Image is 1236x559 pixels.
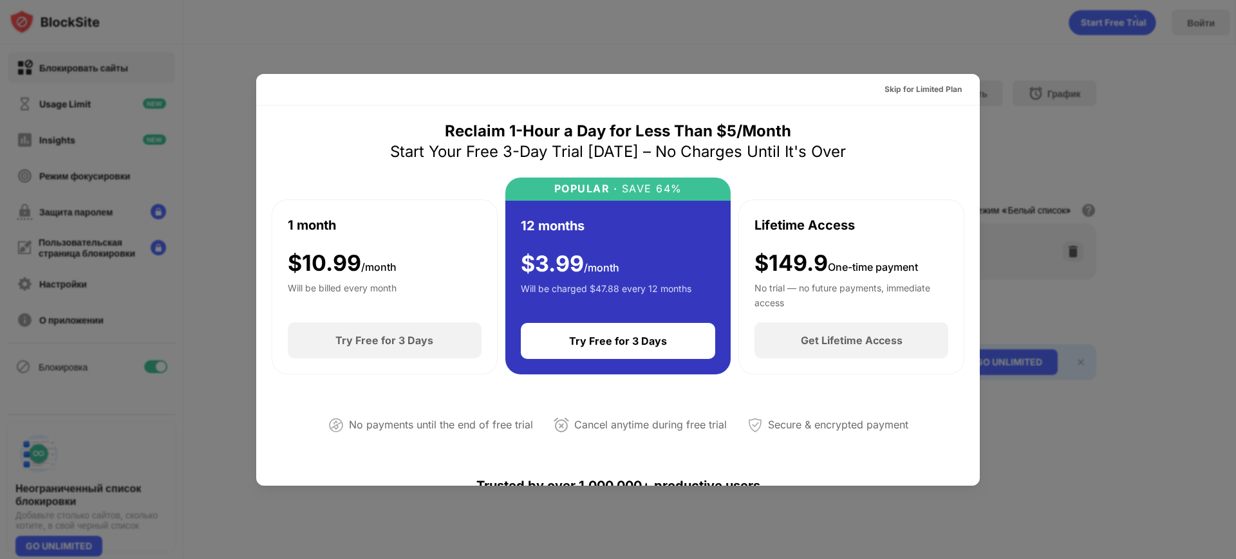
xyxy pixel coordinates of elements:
[828,261,918,273] span: One-time payment
[288,215,336,235] div: 1 month
[554,417,569,433] img: cancel-anytime
[754,215,855,235] div: Lifetime Access
[754,281,948,307] div: No trial — no future payments, immediate access
[754,250,918,277] div: $149.9
[272,455,964,517] div: Trusted by over 1,000,000+ productive users
[390,142,846,162] div: Start Your Free 3-Day Trial [DATE] – No Charges Until It's Over
[801,334,903,347] div: Get Lifetime Access
[617,183,682,195] div: SAVE 64%
[554,183,618,195] div: POPULAR ·
[584,261,619,274] span: /month
[349,416,533,434] div: No payments until the end of free trial
[445,121,791,142] div: Reclaim 1-Hour a Day for Less Than $5/Month
[768,416,908,434] div: Secure & encrypted payment
[288,250,397,277] div: $ 10.99
[885,83,962,96] div: Skip for Limited Plan
[328,417,344,433] img: not-paying
[335,334,433,347] div: Try Free for 3 Days
[569,334,667,347] div: Try Free for 3 Days
[288,281,397,307] div: Will be billed every month
[521,282,691,307] div: Will be charged $47.88 every 12 months
[747,417,763,433] img: secured-payment
[521,251,619,277] div: $ 3.99
[574,416,727,434] div: Cancel anytime during free trial
[361,261,397,273] span: /month
[521,216,585,235] div: 12 months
